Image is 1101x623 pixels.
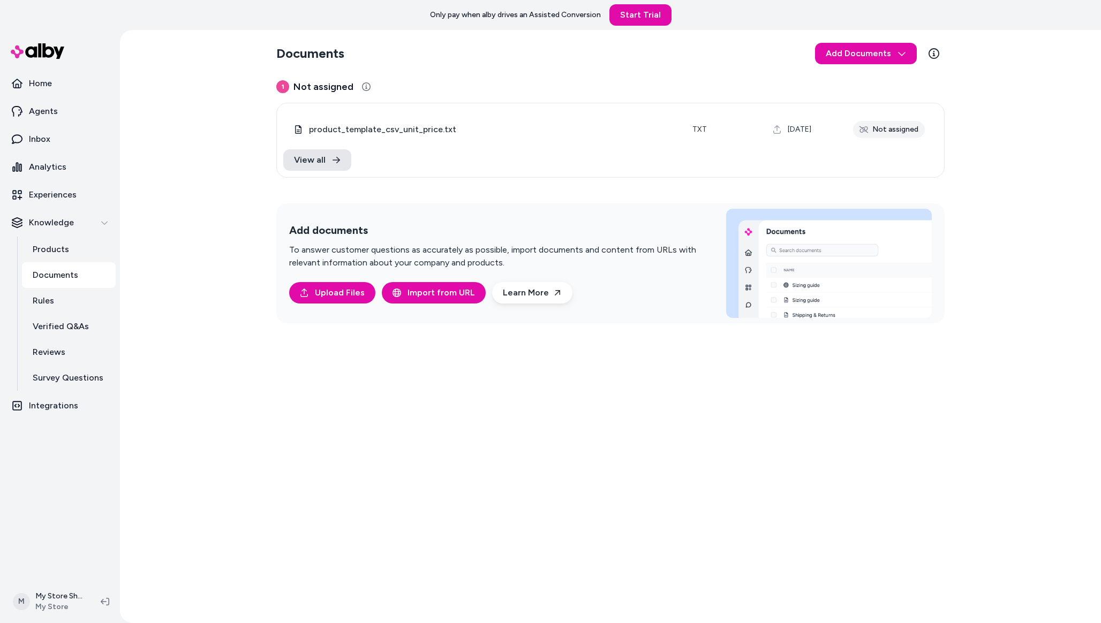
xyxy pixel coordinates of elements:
[289,224,700,237] h2: Add documents
[33,320,89,333] p: Verified Q&As
[22,288,116,314] a: Rules
[22,262,116,288] a: Documents
[22,237,116,262] a: Products
[11,43,64,59] img: alby Logo
[283,149,351,171] a: View all
[788,124,811,135] span: [DATE]
[22,314,116,339] a: Verified Q&As
[4,154,116,180] a: Analytics
[492,282,572,303] a: Learn More
[315,286,365,299] span: Upload Files
[430,10,601,20] p: Only pay when alby drives an Assisted Conversion
[408,286,475,299] span: Import from URL
[35,591,84,602] p: My Store Shopify
[294,154,326,166] span: View all
[29,188,77,201] p: Experiences
[4,126,116,152] a: Inbox
[382,282,486,303] button: Import from URL
[29,161,66,173] p: Analytics
[29,399,78,412] p: Integrations
[33,243,69,256] p: Products
[4,98,116,124] a: Agents
[29,77,52,90] p: Home
[294,123,675,136] div: product_template_csv_unit_price.txt
[29,133,50,146] p: Inbox
[4,71,116,96] a: Home
[29,216,74,229] p: Knowledge
[289,244,700,269] p: To answer customer questions as accurately as possible, import documents and content from URLs wi...
[4,210,116,235] button: Knowledge
[6,584,92,619] button: MMy Store ShopifyMy Store
[33,294,54,307] p: Rules
[29,105,58,118] p: Agents
[293,79,353,94] span: Not assigned
[35,602,84,612] span: My Store
[853,121,925,138] div: Not assigned
[4,182,116,208] a: Experiences
[276,45,344,62] h2: Documents
[13,593,30,610] span: M
[815,43,917,64] button: Add Documents
[309,123,675,136] span: product_template_csv_unit_price.txt
[289,282,375,303] button: Upload Files
[692,125,707,134] span: txt
[609,4,672,26] a: Start Trial
[726,209,932,318] img: Add documents
[22,365,116,391] a: Survey Questions
[33,346,65,359] p: Reviews
[33,371,103,384] p: Survey Questions
[276,80,289,93] span: 1
[33,269,78,282] p: Documents
[4,393,116,419] a: Integrations
[22,339,116,365] a: Reviews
